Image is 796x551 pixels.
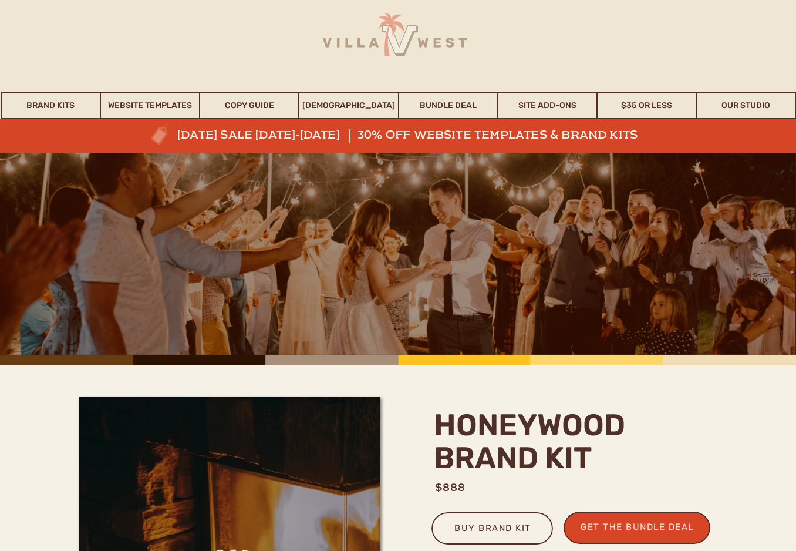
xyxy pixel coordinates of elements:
[177,129,378,143] a: [DATE] sale [DATE]-[DATE]
[299,92,397,119] a: [DEMOGRAPHIC_DATA]
[598,92,696,119] a: $35 or Less
[697,92,795,119] a: Our Studio
[399,92,497,119] a: Bundle Deal
[434,409,717,479] h2: honeywood brand kit
[200,92,298,119] a: Copy Guide
[101,92,199,119] a: Website Templates
[575,519,700,539] a: get the bundle deal
[2,92,100,119] a: Brand Kits
[435,480,498,495] h1: $888
[498,92,596,119] a: Site Add-Ons
[357,129,649,143] a: 30% off website templates & brand kits
[446,520,540,540] a: buy brand kit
